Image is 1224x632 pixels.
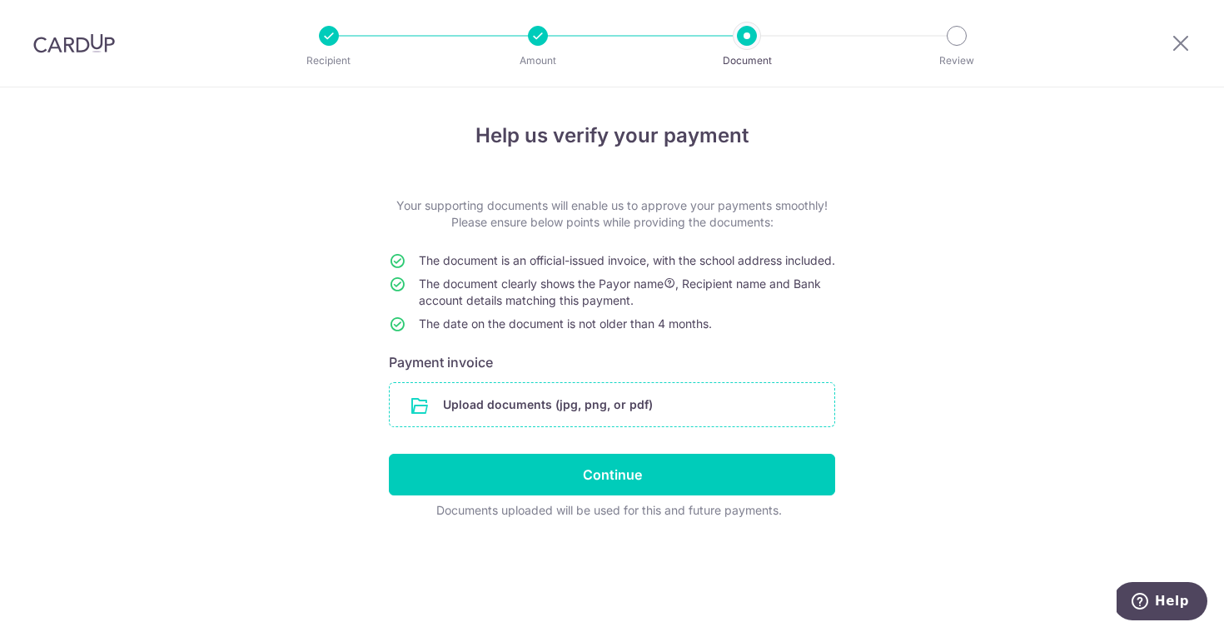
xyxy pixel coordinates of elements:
[476,52,600,69] p: Amount
[389,197,835,231] p: Your supporting documents will enable us to approve your payments smoothly! Please ensure below p...
[419,253,835,267] span: The document is an official-issued invoice, with the school address included.
[419,316,712,331] span: The date on the document is not older than 4 months.
[389,352,835,372] h6: Payment invoice
[1117,582,1207,624] iframe: Opens a widget where you can find more information
[389,454,835,495] input: Continue
[389,502,828,519] div: Documents uploaded will be used for this and future payments.
[389,121,835,151] h4: Help us verify your payment
[389,382,835,427] div: Upload documents (jpg, png, or pdf)
[267,52,391,69] p: Recipient
[419,276,821,307] span: The document clearly shows the Payor name , Recipient name and Bank account details matching this...
[33,33,115,53] img: CardUp
[895,52,1018,69] p: Review
[685,52,809,69] p: Document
